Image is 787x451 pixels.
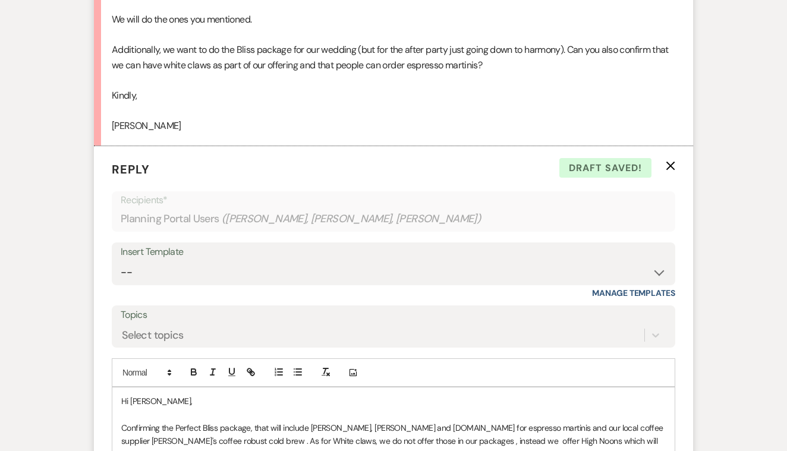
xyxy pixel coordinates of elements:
span: ( [PERSON_NAME], [PERSON_NAME], [PERSON_NAME] ) [222,211,481,227]
p: Hi [PERSON_NAME], [121,395,666,408]
p: [PERSON_NAME] [112,118,675,134]
p: Additionally, we want to do the Bliss package for our wedding (but for the after party just going... [112,42,675,72]
a: Manage Templates [592,288,675,298]
span: Reply [112,162,150,177]
p: Recipients* [121,193,666,208]
p: Kindly, [112,88,675,103]
span: Draft saved! [559,158,651,178]
label: Topics [121,307,666,324]
div: Insert Template [121,244,666,261]
div: Planning Portal Users [121,207,666,231]
p: We will do the ones you mentioned. [112,12,675,27]
div: Select topics [122,327,184,343]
